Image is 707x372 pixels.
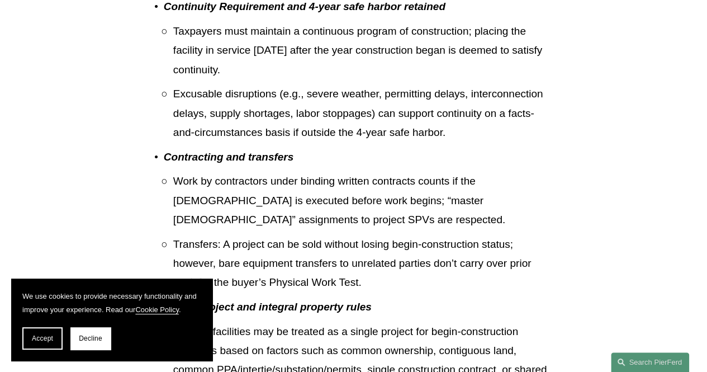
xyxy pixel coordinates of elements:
[70,327,111,350] button: Decline
[11,279,212,361] section: Cookie banner
[173,84,553,142] p: Excusable disruptions (e.g., severe weather, permitting delays, interconnection delays, supply sh...
[611,352,689,372] a: Search this site
[164,151,293,163] em: Contracting and transfers
[22,327,63,350] button: Accept
[22,290,201,316] p: We use cookies to provide necessary functionality and improve your experience. Read our .
[173,22,553,79] p: Taxpayers must maintain a continuous program of construction; placing the facility in service [DA...
[32,335,53,342] span: Accept
[79,335,102,342] span: Decline
[135,305,179,314] a: Cookie Policy
[164,1,445,12] em: Continuity Requirement and 4-year safe harbor retained
[173,172,553,229] p: Work by contractors under binding written contracts counts if the [DEMOGRAPHIC_DATA] is executed ...
[164,301,372,313] em: Single project and integral property rules
[173,235,553,293] p: Transfers: A project can be sold without losing begin-construction status; however, bare equipmen...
